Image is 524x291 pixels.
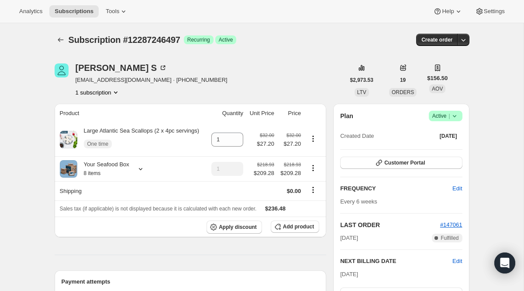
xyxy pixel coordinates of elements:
[340,112,353,120] h2: Plan
[76,88,120,97] button: Product actions
[100,5,133,18] button: Tools
[395,74,411,86] button: 19
[447,182,467,196] button: Edit
[416,34,458,46] button: Create order
[19,8,42,15] span: Analytics
[279,140,301,148] span: $27.20
[87,140,109,147] span: One time
[76,63,168,72] div: [PERSON_NAME] S
[434,130,462,142] button: [DATE]
[484,8,505,15] span: Settings
[432,112,459,120] span: Active
[432,86,443,92] span: AOV
[14,5,48,18] button: Analytics
[106,8,119,15] span: Tools
[350,77,373,84] span: $2,973.53
[452,184,462,193] span: Edit
[306,163,320,173] button: Product actions
[441,235,458,242] span: Fulfilled
[440,221,462,228] a: #147061
[246,104,277,123] th: Unit Price
[340,132,374,140] span: Created Date
[219,36,233,43] span: Active
[55,181,207,200] th: Shipping
[62,277,320,286] h2: Payment attempts
[357,89,366,95] span: LTV
[257,140,274,148] span: $27.20
[60,131,77,148] img: product img
[279,169,301,178] span: $209.28
[60,160,77,178] img: product img
[392,89,414,95] span: ORDERS
[77,126,199,153] div: Large Atlantic Sea Scallops (2 x 4pc servings)
[470,5,510,18] button: Settings
[286,133,301,138] small: $32.00
[55,34,67,46] button: Subscriptions
[442,8,454,15] span: Help
[76,76,228,84] span: [EMAIL_ADDRESS][DOMAIN_NAME] · [PHONE_NUMBER]
[207,104,246,123] th: Quantity
[427,74,448,83] span: $156.50
[257,162,274,167] small: $218.93
[254,169,274,178] span: $209.28
[440,133,457,140] span: [DATE]
[384,159,425,166] span: Customer Portal
[69,35,180,45] span: Subscription #12287246497
[187,36,210,43] span: Recurring
[421,36,452,43] span: Create order
[428,5,468,18] button: Help
[448,112,450,119] span: |
[345,74,379,86] button: $2,973.53
[340,157,462,169] button: Customer Portal
[452,257,462,266] button: Edit
[60,206,257,212] span: Sales tax (if applicable) is not displayed because it is calculated with each new order.
[306,134,320,144] button: Product actions
[440,221,462,229] button: #147061
[400,77,406,84] span: 19
[49,5,99,18] button: Subscriptions
[84,170,101,176] small: 8 items
[277,104,303,123] th: Price
[284,162,301,167] small: $218.93
[77,160,129,178] div: Your Seafood Box
[55,104,207,123] th: Product
[494,252,515,273] div: Open Intercom Messenger
[55,8,93,15] span: Subscriptions
[55,63,69,77] span: Henry S
[260,133,274,138] small: $32.00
